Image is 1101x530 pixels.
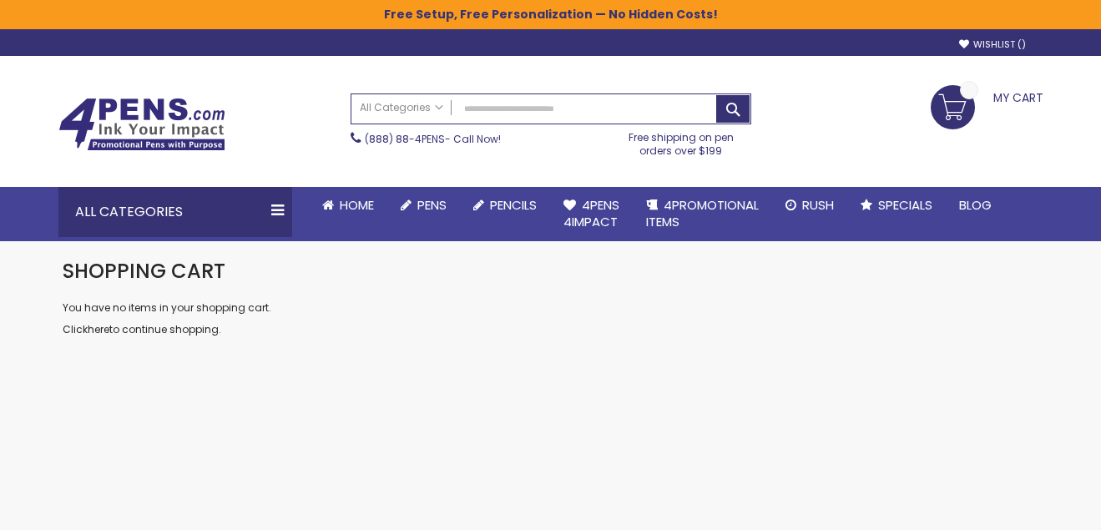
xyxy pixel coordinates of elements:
[417,196,447,214] span: Pens
[58,187,292,237] div: All Categories
[351,94,452,122] a: All Categories
[63,257,225,285] span: Shopping Cart
[490,196,537,214] span: Pencils
[802,196,834,214] span: Rush
[340,196,374,214] span: Home
[365,132,501,146] span: - Call Now!
[88,322,109,336] a: here
[646,196,759,230] span: 4PROMOTIONAL ITEMS
[633,187,772,241] a: 4PROMOTIONALITEMS
[460,187,550,224] a: Pencils
[550,187,633,241] a: 4Pens4impact
[959,196,992,214] span: Blog
[387,187,460,224] a: Pens
[946,187,1005,224] a: Blog
[772,187,847,224] a: Rush
[309,187,387,224] a: Home
[563,196,619,230] span: 4Pens 4impact
[58,98,225,151] img: 4Pens Custom Pens and Promotional Products
[63,301,1039,315] p: You have no items in your shopping cart.
[878,196,932,214] span: Specials
[360,101,443,114] span: All Categories
[63,323,1039,336] p: Click to continue shopping.
[365,132,445,146] a: (888) 88-4PENS
[847,187,946,224] a: Specials
[611,124,751,158] div: Free shipping on pen orders over $199
[959,38,1026,51] a: Wishlist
